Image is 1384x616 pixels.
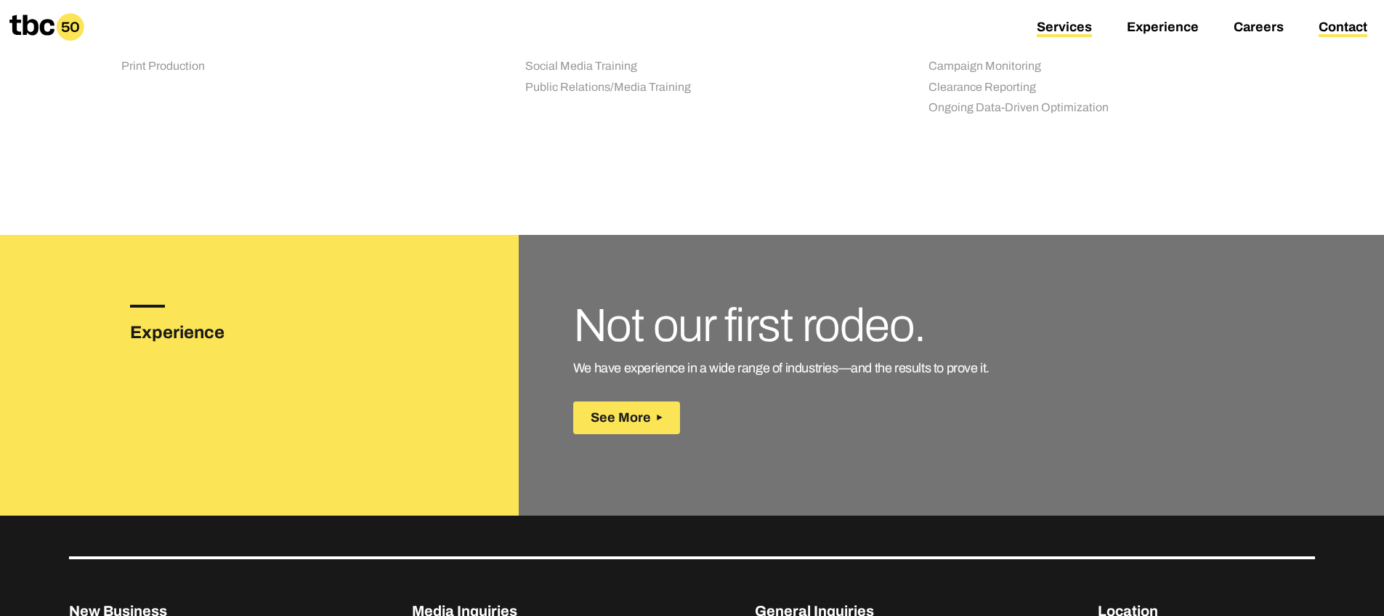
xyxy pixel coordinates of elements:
[1037,20,1092,37] a: Services
[525,59,859,74] li: Social Media Training
[573,305,1276,347] h3: Not our first rodeo.
[525,80,859,95] li: Public Relations/Media Training
[591,410,651,425] span: See More
[1234,20,1284,37] a: Careers
[573,359,1276,378] p: We have experience in a wide range of industries—and the results to prove it.
[573,401,680,434] button: See More
[928,100,1263,116] li: Ongoing Data-Driven Optimization
[1127,20,1199,37] a: Experience
[121,59,456,74] li: Print Production
[928,80,1263,95] li: Clearance Reporting
[130,319,270,345] h3: Experience
[1319,20,1367,37] a: Contact
[928,59,1263,74] li: Campaign Monitoring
